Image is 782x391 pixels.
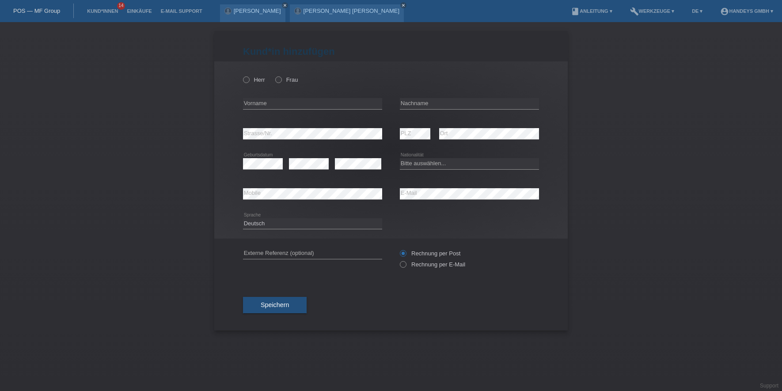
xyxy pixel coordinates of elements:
[243,76,249,82] input: Herr
[275,76,281,82] input: Frau
[401,3,406,8] i: close
[261,301,289,308] span: Speichern
[626,8,679,14] a: buildWerkzeuge ▾
[630,7,639,16] i: build
[243,76,265,83] label: Herr
[400,250,406,261] input: Rechnung per Post
[243,297,307,314] button: Speichern
[716,8,778,14] a: account_circleHandeys GmbH ▾
[156,8,207,14] a: E-Mail Support
[566,8,616,14] a: bookAnleitung ▾
[243,46,539,57] h1: Kund*in hinzufügen
[275,76,298,83] label: Frau
[234,8,281,14] a: [PERSON_NAME]
[122,8,156,14] a: Einkäufe
[400,250,460,257] label: Rechnung per Post
[83,8,122,14] a: Kund*innen
[720,7,729,16] i: account_circle
[282,2,288,8] a: close
[400,261,406,272] input: Rechnung per E-Mail
[283,3,287,8] i: close
[760,383,778,389] a: Support
[304,8,399,14] a: [PERSON_NAME] [PERSON_NAME]
[400,261,465,268] label: Rechnung per E-Mail
[400,2,406,8] a: close
[117,2,125,10] span: 14
[571,7,580,16] i: book
[687,8,707,14] a: DE ▾
[13,8,60,14] a: POS — MF Group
